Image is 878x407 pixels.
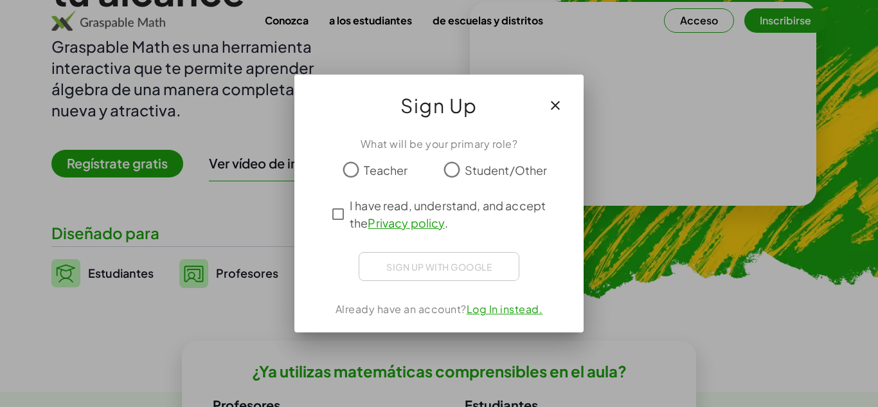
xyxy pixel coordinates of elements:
[467,302,543,316] a: Log In instead.
[364,161,408,179] span: Teacher
[465,161,548,179] span: Student/Other
[400,90,478,121] span: Sign Up
[350,197,551,231] span: I have read, understand, and accept the .
[368,215,444,230] a: Privacy policy
[310,302,568,317] div: Already have an account?
[310,136,568,152] div: What will be your primary role?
